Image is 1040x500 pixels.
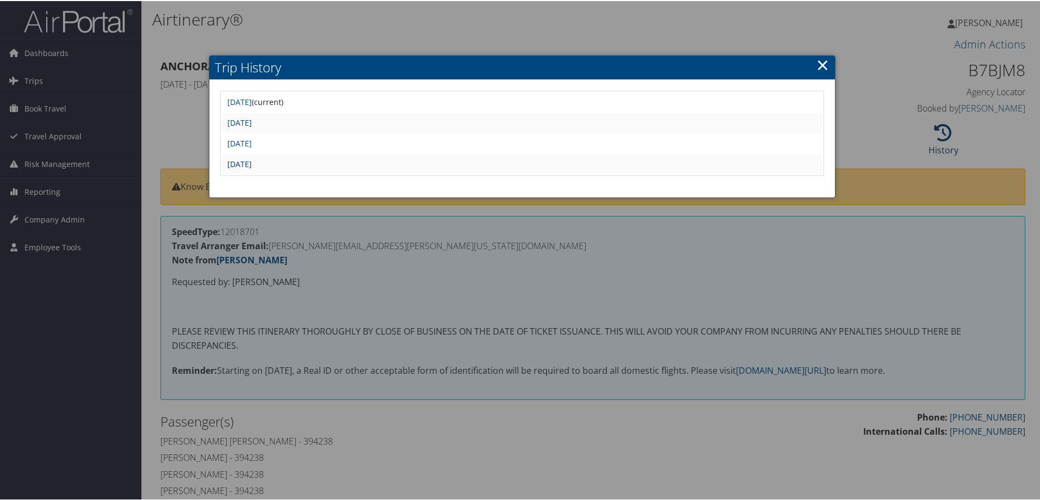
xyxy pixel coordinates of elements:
[227,116,252,127] a: [DATE]
[816,53,829,75] a: ×
[227,137,252,147] a: [DATE]
[209,54,835,78] h2: Trip History
[227,96,252,106] a: [DATE]
[227,158,252,168] a: [DATE]
[222,91,822,111] td: (current)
